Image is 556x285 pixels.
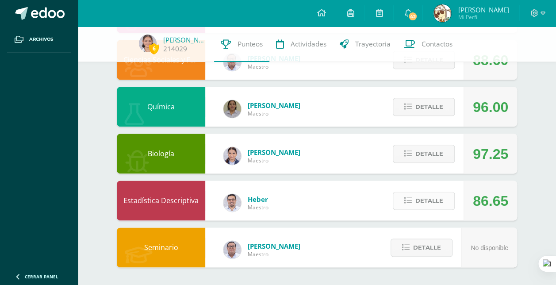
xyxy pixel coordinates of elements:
[458,13,509,21] span: Mi Perfil
[248,101,300,110] span: [PERSON_NAME]
[117,134,205,173] div: Biología
[214,27,269,62] a: Punteos
[473,134,508,174] div: 97.25
[415,146,443,162] span: Detalle
[163,44,187,54] a: 214029
[393,98,455,116] button: Detalle
[422,39,452,49] span: Contactos
[415,193,443,209] span: Detalle
[248,148,300,157] span: [PERSON_NAME]
[248,204,268,211] span: Maestro
[7,27,71,53] a: Archivos
[291,39,326,49] span: Actividades
[333,27,397,62] a: Trayectoria
[413,239,441,256] span: Detalle
[25,273,58,280] span: Cerrar panel
[415,99,443,115] span: Detalle
[473,87,508,127] div: 96.00
[223,241,241,258] img: 5778bd7e28cf89dedf9ffa8080fc1cd8.png
[29,36,53,43] span: Archivos
[355,39,391,49] span: Trayectoria
[163,35,207,44] a: [PERSON_NAME]
[248,157,300,164] span: Maestro
[117,87,205,127] div: Química
[139,35,157,52] img: 736555dd6ace7aafd254217098a092bc.png
[248,195,268,204] span: Heber
[149,43,159,54] span: 6
[393,145,455,163] button: Detalle
[458,5,509,14] span: [PERSON_NAME]
[117,227,205,267] div: Seminario
[248,110,300,117] span: Maestro
[393,192,455,210] button: Detalle
[391,239,452,257] button: Detalle
[473,181,508,221] div: 86.65
[238,39,263,49] span: Punteos
[117,181,205,220] div: Estadística Descriptiva
[223,147,241,165] img: 855b3dd62270c154f2b859b7888d8297.png
[248,242,300,250] span: [PERSON_NAME]
[269,27,333,62] a: Actividades
[248,250,300,258] span: Maestro
[433,4,451,22] img: b838f106f004943a74cd9d14f6cfc2ba.png
[223,194,241,212] img: 54231652241166600daeb3395b4f1510.png
[248,63,300,70] span: Maestro
[408,12,418,21] span: 42
[471,244,508,251] span: No disponible
[223,100,241,118] img: 3af43c4f3931345fadf8ce10480f33e2.png
[397,27,459,62] a: Contactos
